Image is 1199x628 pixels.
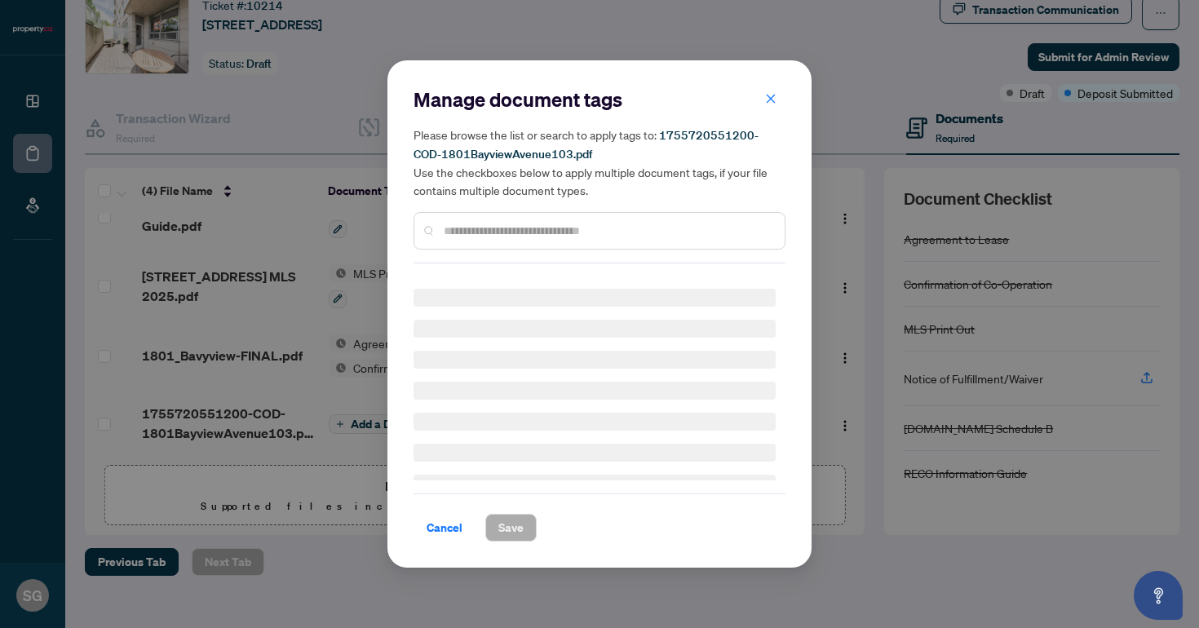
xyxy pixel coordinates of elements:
button: Open asap [1134,571,1183,620]
h2: Manage document tags [414,86,785,113]
button: Save [485,514,537,542]
button: Cancel [414,514,476,542]
span: close [765,93,776,104]
h5: Please browse the list or search to apply tags to: Use the checkboxes below to apply multiple doc... [414,126,785,199]
span: Cancel [427,515,462,541]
